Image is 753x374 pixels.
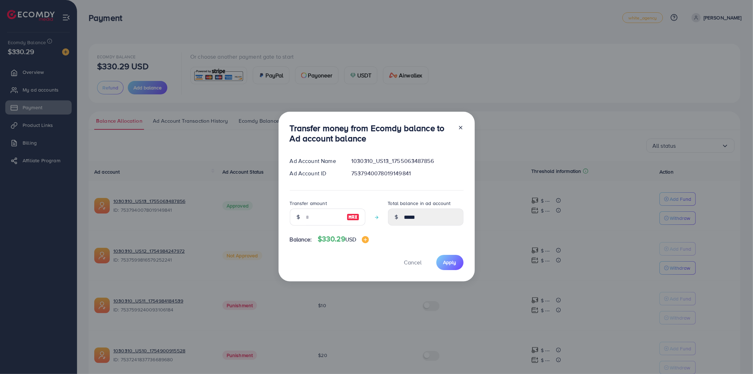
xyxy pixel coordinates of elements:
div: 1030310_US13_1755063487856 [346,157,469,165]
span: Cancel [404,258,422,266]
span: Apply [443,259,456,266]
div: 7537940078019149841 [346,169,469,177]
h3: Transfer money from Ecomdy balance to Ad account balance [290,123,452,144]
div: Ad Account ID [284,169,346,177]
div: Ad Account Name [284,157,346,165]
label: Total balance in ad account [388,200,451,207]
h4: $330.29 [318,235,369,244]
img: image [362,236,369,243]
button: Apply [436,255,464,270]
button: Cancel [395,255,431,270]
span: Balance: [290,235,312,244]
img: image [347,213,359,221]
span: USD [345,235,356,243]
iframe: Chat [723,342,748,369]
label: Transfer amount [290,200,327,207]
